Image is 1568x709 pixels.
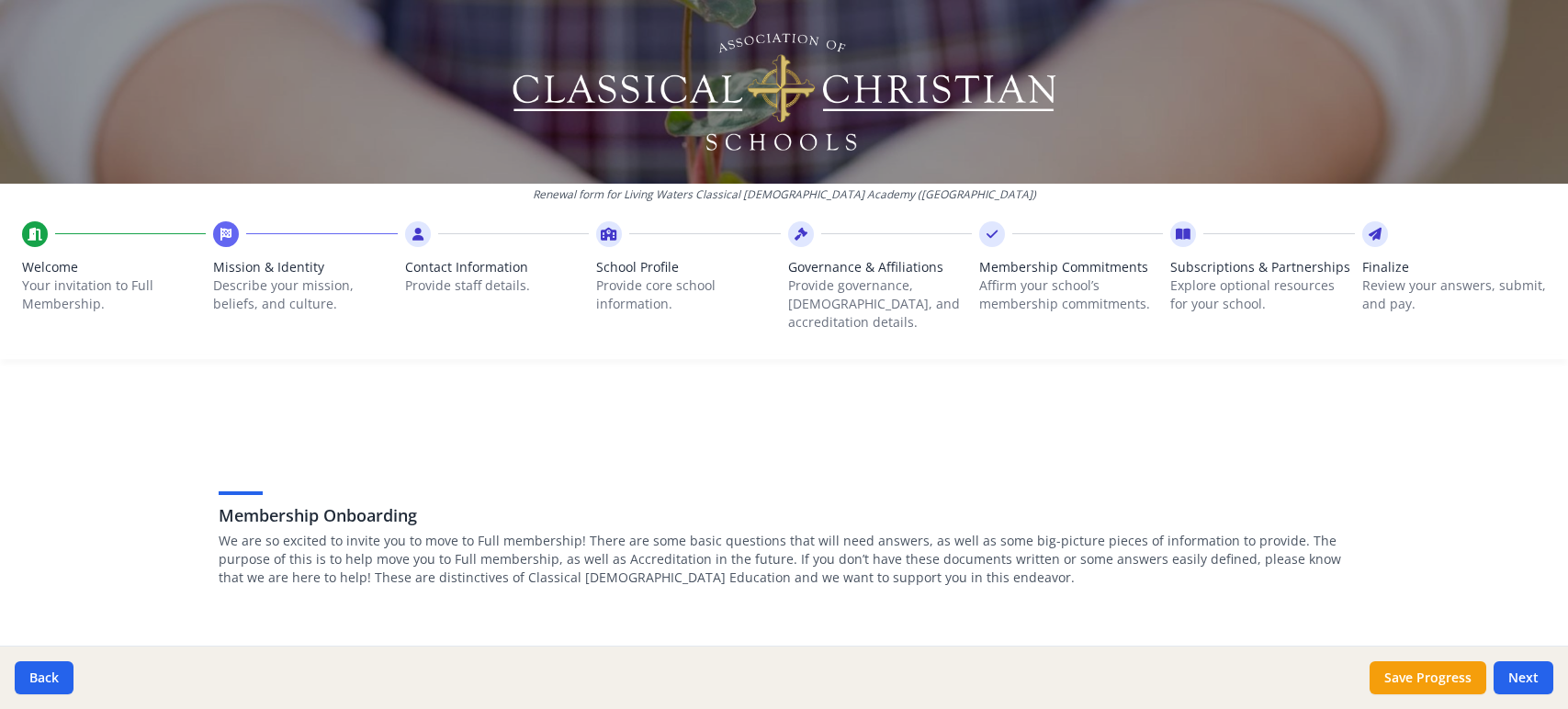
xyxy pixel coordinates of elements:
img: Logo [509,28,1059,156]
span: Governance & Affiliations [788,258,972,276]
p: Describe your mission, beliefs, and culture. [213,276,397,313]
p: Affirm your school’s membership commitments. [979,276,1163,313]
span: School Profile [596,258,780,276]
span: Mission & Identity [213,258,397,276]
p: Provide staff details. [405,276,589,295]
button: Back [15,661,73,694]
span: Finalize [1362,258,1546,276]
p: We are so excited to invite you to move to Full membership! There are some basic questions that w... [219,532,1350,587]
p: Provide core school information. [596,276,780,313]
p: Your invitation to Full Membership. [22,276,206,313]
button: Save Progress [1370,661,1486,694]
p: Review your answers, submit, and pay. [1362,276,1546,313]
span: Welcome [22,258,206,276]
span: Membership Commitments [979,258,1163,276]
button: Next [1494,661,1553,694]
h3: Membership Onboarding [219,502,1350,528]
p: Explore optional resources for your school. [1170,276,1354,313]
p: Provide governance, [DEMOGRAPHIC_DATA], and accreditation details. [788,276,972,332]
span: Contact Information [405,258,589,276]
span: Subscriptions & Partnerships [1170,258,1354,276]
